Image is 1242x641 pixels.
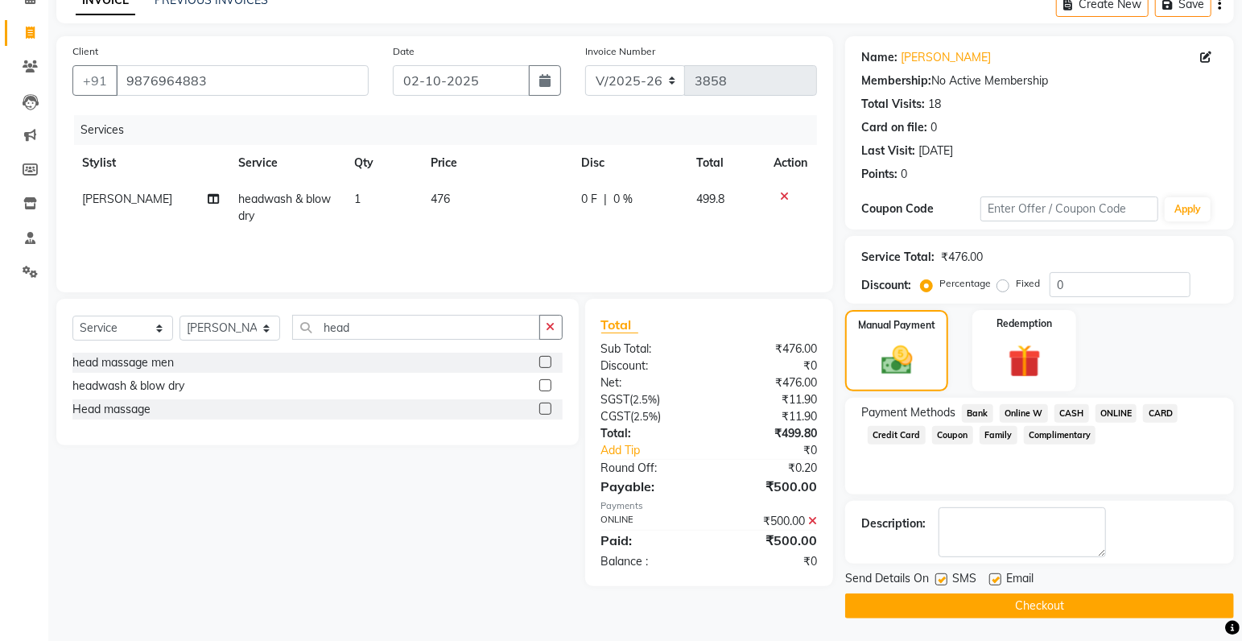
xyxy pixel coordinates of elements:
[72,44,98,59] label: Client
[709,391,829,408] div: ₹11.90
[998,341,1051,382] img: _gift.svg
[861,249,935,266] div: Service Total:
[861,143,915,159] div: Last Visit:
[292,315,540,340] input: Search or Scan
[845,593,1234,618] button: Checkout
[941,249,983,266] div: ₹476.00
[345,145,421,181] th: Qty
[589,425,709,442] div: Total:
[589,460,709,477] div: Round Off:
[581,191,597,208] span: 0 F
[918,143,953,159] div: [DATE]
[238,192,331,223] span: headwash & blow dry
[1006,570,1034,590] span: Email
[709,513,829,530] div: ₹500.00
[585,44,655,59] label: Invoice Number
[709,408,829,425] div: ₹11.90
[709,531,829,550] div: ₹500.00
[709,425,829,442] div: ₹499.80
[634,410,658,423] span: 2.5%
[952,570,976,590] span: SMS
[709,341,829,358] div: ₹476.00
[861,166,897,183] div: Points:
[116,65,369,96] input: Search by Name/Mobile/Email/Code
[72,401,151,418] div: Head massage
[687,145,764,181] th: Total
[861,277,911,294] div: Discount:
[696,192,724,206] span: 499.8
[72,378,184,395] div: headwash & blow dry
[1096,404,1137,423] span: ONLINE
[861,96,925,113] div: Total Visits:
[901,49,991,66] a: [PERSON_NAME]
[431,192,450,206] span: 476
[872,342,922,378] img: _cash.svg
[861,49,897,66] div: Name:
[1165,197,1211,221] button: Apply
[928,96,941,113] div: 18
[861,72,931,89] div: Membership:
[72,145,229,181] th: Stylist
[861,515,926,532] div: Description:
[604,191,607,208] span: |
[82,192,172,206] span: [PERSON_NAME]
[1000,404,1048,423] span: Online W
[932,426,973,445] span: Coupon
[861,404,955,421] span: Payment Methods
[764,145,817,181] th: Action
[709,460,829,477] div: ₹0.20
[393,44,415,59] label: Date
[589,442,729,459] a: Add Tip
[589,358,709,374] div: Discount:
[709,553,829,570] div: ₹0
[996,316,1052,331] label: Redemption
[72,354,174,371] div: head massage men
[589,477,709,496] div: Payable:
[72,65,118,96] button: +91
[601,392,630,407] span: SGST
[589,391,709,408] div: ( )
[1143,404,1178,423] span: CARD
[421,145,571,181] th: Price
[74,115,829,145] div: Services
[613,191,633,208] span: 0 %
[571,145,686,181] th: Disc
[709,477,829,496] div: ₹500.00
[861,119,927,136] div: Card on file:
[861,201,980,217] div: Coupon Code
[868,426,926,445] span: Credit Card
[601,409,631,424] span: CGST
[1024,426,1096,445] span: Complimentary
[1054,404,1089,423] span: CASH
[589,553,709,570] div: Balance :
[858,318,935,333] label: Manual Payment
[589,341,709,358] div: Sub Total:
[633,393,658,406] span: 2.5%
[980,426,1017,445] span: Family
[709,358,829,374] div: ₹0
[601,499,818,513] div: Payments
[589,531,709,550] div: Paid:
[1016,276,1040,291] label: Fixed
[229,145,344,181] th: Service
[601,316,638,333] span: Total
[861,72,1218,89] div: No Active Membership
[589,513,709,530] div: ONLINE
[589,408,709,425] div: ( )
[939,276,991,291] label: Percentage
[901,166,907,183] div: 0
[589,374,709,391] div: Net:
[729,442,829,459] div: ₹0
[354,192,361,206] span: 1
[845,570,929,590] span: Send Details On
[709,374,829,391] div: ₹476.00
[930,119,937,136] div: 0
[980,196,1158,221] input: Enter Offer / Coupon Code
[962,404,993,423] span: Bank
